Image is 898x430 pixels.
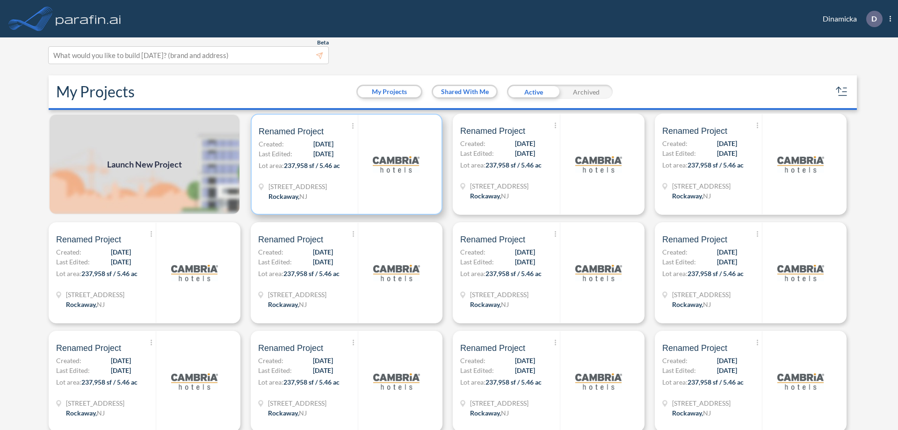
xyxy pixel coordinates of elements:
[871,15,877,23] p: D
[373,249,420,296] img: logo
[575,249,622,296] img: logo
[470,192,501,200] span: Rockaway ,
[283,270,340,277] span: 237,958 sf / 5.46 ac
[717,247,737,257] span: [DATE]
[485,378,542,386] span: 237,958 sf / 5.46 ac
[703,409,711,417] span: NJ
[258,356,283,365] span: Created:
[672,300,703,308] span: Rockaway ,
[460,270,485,277] span: Lot area:
[268,398,326,408] span: 321 Mt Hope Ave
[470,300,501,308] span: Rockaway ,
[460,138,485,148] span: Created:
[662,138,688,148] span: Created:
[66,299,105,309] div: Rockaway, NJ
[268,299,307,309] div: Rockaway, NJ
[313,365,333,375] span: [DATE]
[313,356,333,365] span: [DATE]
[717,138,737,148] span: [DATE]
[66,409,97,417] span: Rockaway ,
[672,290,731,299] span: 321 Mt Hope Ave
[313,139,333,149] span: [DATE]
[662,161,688,169] span: Lot area:
[433,86,496,97] button: Shared With Me
[672,192,703,200] span: Rockaway ,
[56,270,81,277] span: Lot area:
[258,378,283,386] span: Lot area:
[717,257,737,267] span: [DATE]
[460,161,485,169] span: Lot area:
[268,192,299,200] span: Rockaway ,
[470,409,501,417] span: Rockaway ,
[717,365,737,375] span: [DATE]
[672,398,731,408] span: 321 Mt Hope Ave
[501,192,509,200] span: NJ
[560,85,613,99] div: Archived
[717,356,737,365] span: [DATE]
[688,378,744,386] span: 237,958 sf / 5.46 ac
[56,234,121,245] span: Renamed Project
[470,299,509,309] div: Rockaway, NJ
[259,149,292,159] span: Last Edited:
[317,39,329,46] span: Beta
[54,9,123,28] img: logo
[470,290,529,299] span: 321 Mt Hope Ave
[470,181,529,191] span: 321 Mt Hope Ave
[470,398,529,408] span: 321 Mt Hope Ave
[111,247,131,257] span: [DATE]
[575,141,622,188] img: logo
[777,141,824,188] img: logo
[259,161,284,169] span: Lot area:
[777,249,824,296] img: logo
[97,409,105,417] span: NJ
[662,343,727,354] span: Renamed Project
[66,290,124,299] span: 321 Mt Hope Ave
[717,148,737,158] span: [DATE]
[66,408,105,418] div: Rockaway, NJ
[258,257,292,267] span: Last Edited:
[283,378,340,386] span: 237,958 sf / 5.46 ac
[662,356,688,365] span: Created:
[470,191,509,201] div: Rockaway, NJ
[809,11,891,27] div: Dinamicka
[268,300,299,308] span: Rockaway ,
[268,409,299,417] span: Rockaway ,
[313,247,333,257] span: [DATE]
[672,409,703,417] span: Rockaway ,
[373,141,420,188] img: logo
[501,300,509,308] span: NJ
[515,365,535,375] span: [DATE]
[662,257,696,267] span: Last Edited:
[515,257,535,267] span: [DATE]
[358,86,421,97] button: My Projects
[501,409,509,417] span: NJ
[460,247,485,257] span: Created:
[672,191,711,201] div: Rockaway, NJ
[672,408,711,418] div: Rockaway, NJ
[258,343,323,354] span: Renamed Project
[485,270,542,277] span: 237,958 sf / 5.46 ac
[688,161,744,169] span: 237,958 sf / 5.46 ac
[515,356,535,365] span: [DATE]
[460,234,525,245] span: Renamed Project
[56,343,121,354] span: Renamed Project
[672,181,731,191] span: 321 Mt Hope Ave
[662,365,696,375] span: Last Edited:
[259,126,324,137] span: Renamed Project
[268,182,327,191] span: 321 Mt Hope Ave
[515,247,535,257] span: [DATE]
[49,114,240,215] a: Launch New Project
[485,161,542,169] span: 237,958 sf / 5.46 ac
[268,191,307,201] div: Rockaway, NJ
[703,300,711,308] span: NJ
[107,158,182,171] span: Launch New Project
[575,358,622,405] img: logo
[268,408,307,418] div: Rockaway, NJ
[111,257,131,267] span: [DATE]
[258,365,292,375] span: Last Edited:
[66,300,97,308] span: Rockaway ,
[515,148,535,158] span: [DATE]
[49,114,240,215] img: add
[373,358,420,405] img: logo
[662,148,696,158] span: Last Edited:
